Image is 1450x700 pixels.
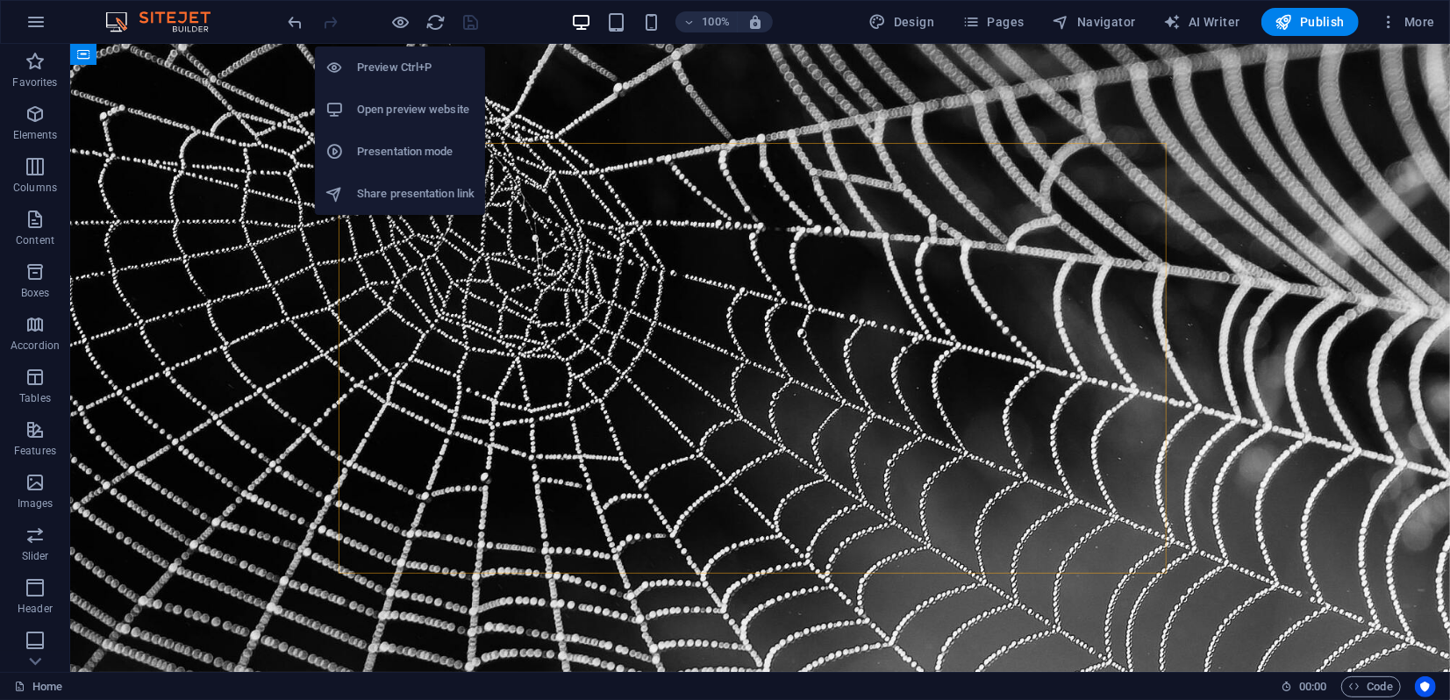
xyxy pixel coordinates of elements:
[14,676,62,697] a: Click to cancel selection. Double-click to open Pages
[285,11,306,32] button: undo
[18,496,54,511] p: Images
[16,233,54,247] p: Content
[675,11,738,32] button: 100%
[862,8,942,36] button: Design
[1341,676,1401,697] button: Code
[13,128,58,142] p: Elements
[11,339,60,353] p: Accordion
[425,11,446,32] button: reload
[955,8,1031,36] button: Pages
[1380,13,1435,31] span: More
[1046,8,1143,36] button: Navigator
[13,181,57,195] p: Columns
[426,12,446,32] i: Reload page
[747,14,763,30] i: On resize automatically adjust zoom level to fit chosen device.
[1349,676,1393,697] span: Code
[357,141,475,162] h6: Presentation mode
[357,183,475,204] h6: Share presentation link
[357,99,475,120] h6: Open preview website
[357,57,475,78] h6: Preview Ctrl+P
[1053,13,1136,31] span: Navigator
[22,549,49,563] p: Slider
[101,11,232,32] img: Editor Logo
[14,444,56,458] p: Features
[862,8,942,36] div: Design (Ctrl+Alt+Y)
[1275,13,1345,31] span: Publish
[12,75,57,89] p: Favorites
[1281,676,1327,697] h6: Session time
[18,602,53,616] p: Header
[869,13,935,31] span: Design
[962,13,1024,31] span: Pages
[1311,680,1314,693] span: :
[1415,676,1436,697] button: Usercentrics
[1299,676,1326,697] span: 00 00
[1373,8,1442,36] button: More
[702,11,730,32] h6: 100%
[21,286,50,300] p: Boxes
[286,12,306,32] i: Undo: Change opacity (Ctrl+Z)
[1261,8,1359,36] button: Publish
[1157,8,1247,36] button: AI Writer
[1164,13,1240,31] span: AI Writer
[19,391,51,405] p: Tables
